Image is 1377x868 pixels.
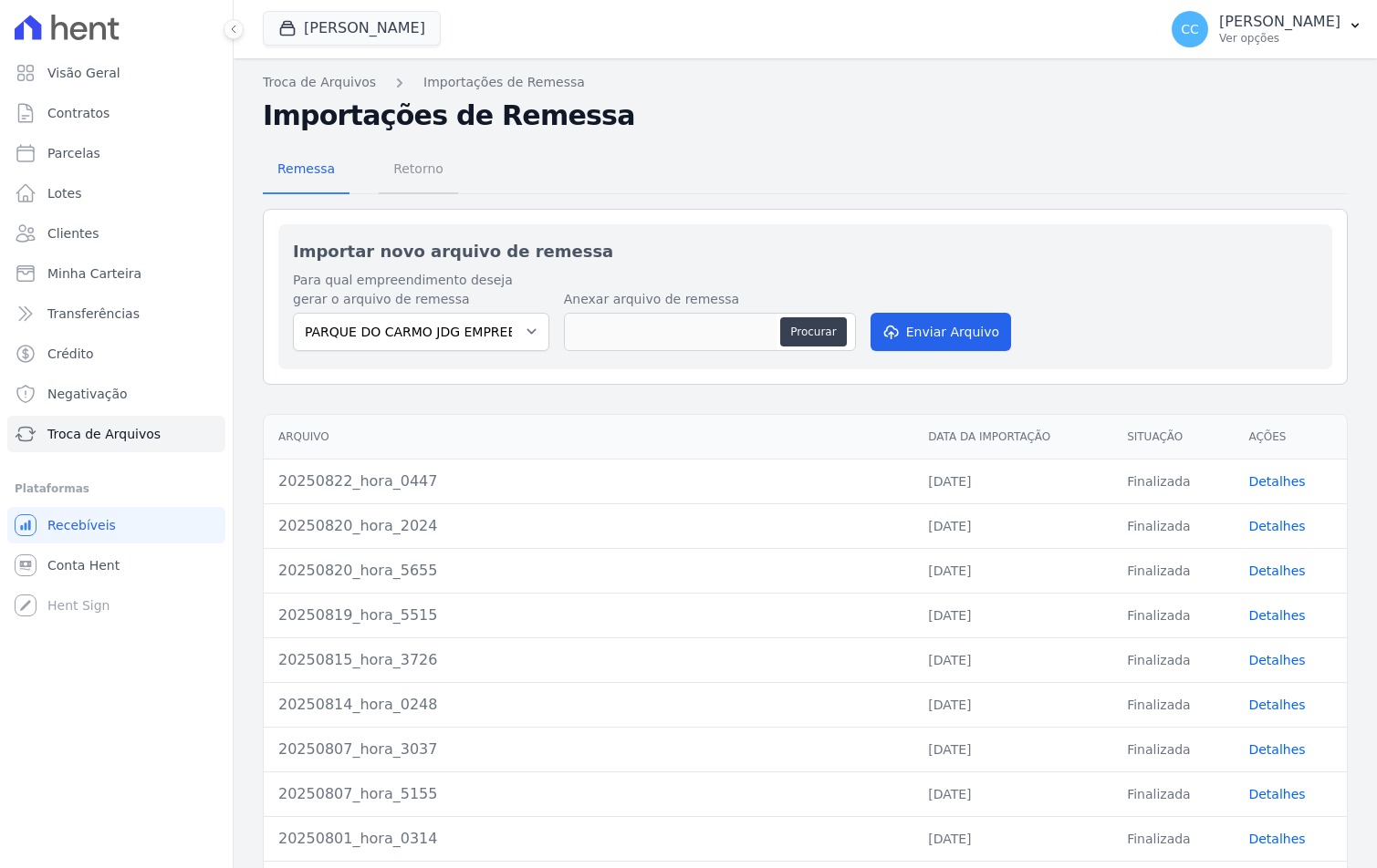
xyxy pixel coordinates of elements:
a: Transferências [7,295,225,332]
span: Minha Carteira [47,264,141,283]
th: Arquivo [264,415,913,460]
a: Detalhes [1248,742,1305,757]
span: Remessa [266,150,346,187]
a: Visão Geral [7,55,225,91]
label: Anexar arquivo de remessa [564,290,856,309]
th: Data da Importação [913,415,1112,460]
span: Conta Hent [47,556,120,574]
button: Procurar [780,317,846,346]
a: Detalhes [1248,697,1305,712]
button: Enviar Arquivo [871,313,1011,351]
a: Detalhes [1248,653,1305,667]
a: Parcelas [7,135,225,171]
td: Finalizada [1112,459,1234,503]
div: 20250819_hora_5515 [278,604,899,626]
label: Para qual empreendimento deseja gerar o arquivo de remessa [293,271,549,309]
div: 20250822_hora_0447 [278,470,899,492]
td: Finalizada [1112,593,1234,637]
div: 20250801_hora_0314 [278,828,899,850]
span: Parcelas [47,144,100,162]
a: Clientes [7,215,225,252]
td: [DATE] [913,771,1112,816]
a: Detalhes [1248,608,1305,623]
td: Finalizada [1112,727,1234,771]
a: Remessa [263,147,349,194]
td: [DATE] [913,503,1112,548]
th: Ações [1234,415,1347,460]
span: Clientes [47,224,99,243]
td: Finalizada [1112,637,1234,682]
a: Minha Carteira [7,255,225,292]
button: [PERSON_NAME] [263,11,441,46]
h2: Importações de Remessa [263,99,1348,132]
div: 20250815_hora_3726 [278,649,899,671]
td: [DATE] [913,637,1112,682]
a: Lotes [7,175,225,212]
a: Retorno [379,147,458,194]
a: Detalhes [1248,787,1305,801]
td: Finalizada [1112,816,1234,861]
span: Lotes [47,184,82,202]
span: Negativação [47,385,128,403]
a: Importações de Remessa [423,73,585,92]
a: Troca de Arquivos [7,416,225,452]
span: Visão Geral [47,64,120,82]
span: Crédito [47,345,94,363]
span: Contratos [47,104,110,122]
a: Detalhes [1248,832,1305,846]
a: Conta Hent [7,547,225,584]
div: 20250814_hora_0248 [278,694,899,716]
td: [DATE] [913,459,1112,503]
span: Retorno [382,150,454,187]
th: Situação [1112,415,1234,460]
td: [DATE] [913,593,1112,637]
button: CC [PERSON_NAME] Ver opções [1157,4,1377,55]
td: [DATE] [913,682,1112,727]
span: CC [1181,23,1199,36]
span: Troca de Arquivos [47,425,161,443]
span: Transferências [47,305,140,323]
td: Finalizada [1112,771,1234,816]
td: [DATE] [913,816,1112,861]
div: 20250820_hora_2024 [278,515,899,537]
div: Plataformas [15,478,218,500]
td: [DATE] [913,548,1112,593]
div: 20250807_hora_3037 [278,739,899,760]
a: Detalhes [1248,474,1305,489]
a: Detalhes [1248,563,1305,578]
a: Crédito [7,336,225,372]
a: Troca de Arquivos [263,73,376,92]
td: [DATE] [913,727,1112,771]
a: Contratos [7,95,225,131]
div: 20250820_hora_5655 [278,560,899,582]
td: Finalizada [1112,503,1234,548]
nav: Breadcrumb [263,73,1348,92]
span: Recebíveis [47,516,116,534]
td: Finalizada [1112,682,1234,727]
div: 20250807_hora_5155 [278,783,899,805]
a: Recebíveis [7,507,225,543]
p: [PERSON_NAME] [1219,13,1340,31]
td: Finalizada [1112,548,1234,593]
a: Detalhes [1248,519,1305,533]
p: Ver opções [1219,31,1340,46]
a: Negativação [7,376,225,412]
h2: Importar novo arquivo de remessa [293,239,1318,263]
